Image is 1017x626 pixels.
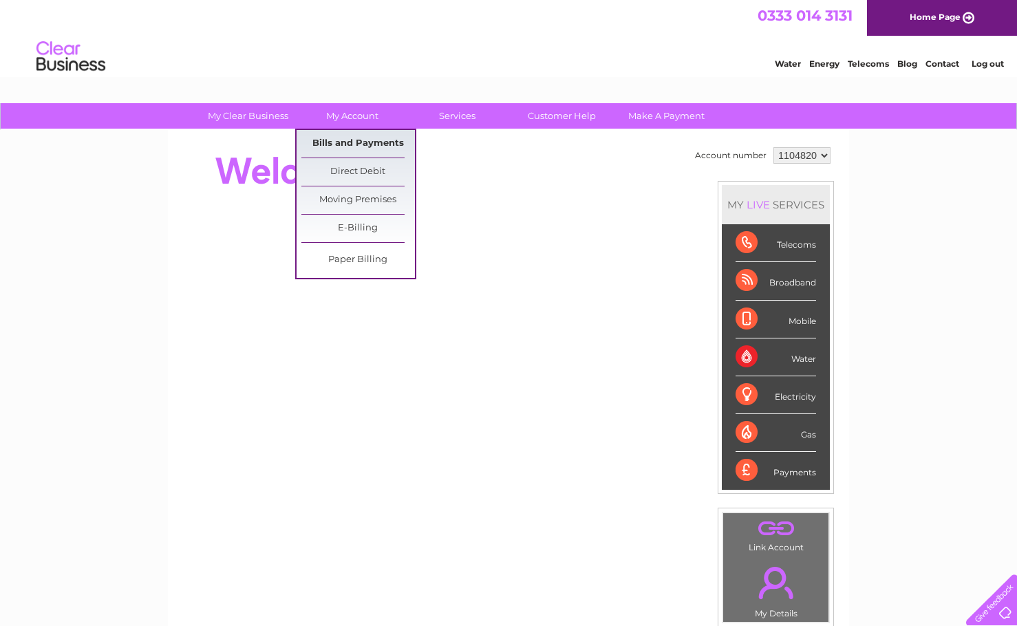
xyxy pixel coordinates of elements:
a: Paper Billing [301,246,415,274]
div: Payments [736,452,816,489]
td: My Details [722,555,829,623]
a: My Clear Business [191,103,305,129]
a: E-Billing [301,215,415,242]
a: 0333 014 3131 [758,7,853,24]
a: Customer Help [505,103,619,129]
a: . [727,517,825,541]
a: Energy [809,58,839,69]
div: Electricity [736,376,816,414]
img: logo.png [36,36,106,78]
a: . [727,559,825,607]
a: My Account [296,103,409,129]
a: Direct Debit [301,158,415,186]
div: Water [736,338,816,376]
a: Blog [897,58,917,69]
div: LIVE [744,198,773,211]
a: Water [775,58,801,69]
div: Broadband [736,262,816,300]
a: Make A Payment [610,103,723,129]
div: Clear Business is a trading name of Verastar Limited (registered in [GEOGRAPHIC_DATA] No. 3667643... [184,8,835,67]
a: Moving Premises [301,186,415,214]
div: Gas [736,414,816,452]
a: Services [400,103,514,129]
div: Telecoms [736,224,816,262]
td: Link Account [722,512,829,556]
a: Telecoms [848,58,889,69]
td: Account number [692,144,770,167]
div: Mobile [736,301,816,338]
a: Contact [925,58,959,69]
a: Log out [972,58,1004,69]
a: Bills and Payments [301,130,415,158]
div: MY SERVICES [722,185,830,224]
